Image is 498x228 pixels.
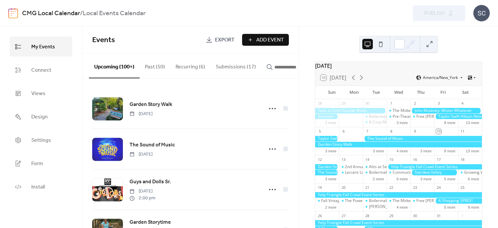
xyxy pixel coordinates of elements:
[460,157,465,162] div: 18
[458,170,482,175] div: Growing Woody Plants from Seed
[369,164,442,170] div: Altis at Serenity Warranty Walk Through
[339,164,363,170] div: 2nd Annual D.O. Memorial Foundation Golf Tournament
[322,119,339,125] button: 2 more
[315,170,339,175] div: The Sound of Music
[389,157,394,162] div: 15
[370,148,387,153] button: 3 more
[436,129,441,134] div: 10
[10,153,72,173] a: Form
[460,185,465,190] div: 25
[22,7,80,20] a: CMG Local Calendar
[170,53,210,78] button: Recurring (6)
[441,204,458,210] button: 5 more
[315,198,339,204] div: Fall Vintage Market
[8,8,18,18] img: logo
[10,107,72,127] a: Design
[463,148,482,153] button: 13 more
[363,119,387,125] div: A Cozy Mediterranean Dinner Party
[339,170,363,175] div: Lecutre Lounge: Shakespeare and Community Ethics
[129,141,175,149] span: The Sound of Music
[460,213,465,218] div: 1
[389,185,394,190] div: 22
[423,76,458,80] span: America/New_York
[389,213,394,218] div: 29
[80,7,83,20] b: /
[387,108,410,114] div: The Midweek Program: Plant Giveaway Roundup
[129,100,172,109] a: Garden Story Walk
[321,198,356,204] div: Fall Vintage Market
[387,114,410,119] div: Pre-Theatre Menu at Alley Twenty Six
[317,185,322,190] div: 19
[129,178,171,186] span: Guys and Dolls Sr.
[83,7,146,20] b: Local Events Calendar
[389,129,394,134] div: 8
[315,220,482,226] div: Yelp Triangle Fall Crawl Event Series
[343,86,365,99] div: Mon
[31,65,51,75] span: Connect
[129,195,155,202] span: 2:00 pm
[363,114,387,119] div: Boilermaker Tuesdays
[473,5,490,21] div: SC
[363,170,387,175] div: Boilermaker Tuesdays
[369,114,410,119] div: Boilermaker Tuesdays
[129,218,171,227] a: Garden Storytime
[412,213,417,218] div: 30
[341,157,346,162] div: 13
[341,185,346,190] div: 20
[387,198,410,204] div: The Midweek Program: The South American Garden
[365,129,370,134] div: 7
[10,83,72,103] a: Views
[365,185,370,190] div: 21
[441,148,458,153] button: 8 more
[454,86,477,99] div: Sat
[339,198,363,204] div: The Power of Plants: How Gardening Enriches Our Lives
[315,136,339,141] div: Taylor Swift Album Release Celebration
[365,101,370,106] div: 30
[31,159,43,169] span: Form
[129,111,152,117] span: [DATE]
[394,119,410,125] button: 3 more
[389,101,394,106] div: 1
[10,177,72,197] a: Install
[412,129,417,134] div: 9
[322,176,339,181] button: 3 more
[315,114,339,119] div: Disaster!
[140,53,170,78] button: Past (50)
[345,170,441,175] div: Lecutre Lounge: Shakespeare and Community Ethics
[341,129,346,134] div: 6
[436,185,441,190] div: 24
[393,170,474,175] div: Community Yoga Flow With Corepower Yoga
[322,148,339,153] button: 3 more
[31,89,45,99] span: Views
[465,204,482,210] button: 8 more
[418,176,434,181] button: 3 more
[322,204,339,210] button: 2 more
[387,170,410,175] div: Community Yoga Flow With Corepower Yoga
[369,198,410,204] div: Boilermaker Tuesdays
[465,176,482,181] button: 6 more
[315,192,482,198] div: Yelp Triangle Fall Crawl Event Series
[10,60,72,80] a: Connect
[315,62,482,70] div: [DATE]
[410,198,434,204] div: Free Gussie’s Wings and Thursday Football
[410,170,458,175] div: Stardew Valley
[387,164,482,170] div: Yelp Triangle Fall Crawl Event Series
[436,101,441,106] div: 3
[369,119,434,125] div: A Cozy Mediterranean Dinner Party
[129,141,175,149] a: The Sound of Music
[210,53,261,78] button: Submissions (17)
[370,176,387,181] button: 2 more
[393,108,481,114] div: The Midweek Program: Plant Giveaway Roundup
[256,36,284,44] span: Add Event
[363,204,387,210] div: Diana Ross
[436,157,441,162] div: 17
[418,148,434,153] button: 3 more
[369,204,400,210] div: [PERSON_NAME]
[410,86,432,99] div: Thu
[10,130,72,150] a: Settings
[242,34,289,46] button: Add Event
[436,213,441,218] div: 31
[369,170,410,175] div: Boilermaker Tuesdays
[201,34,239,46] a: Export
